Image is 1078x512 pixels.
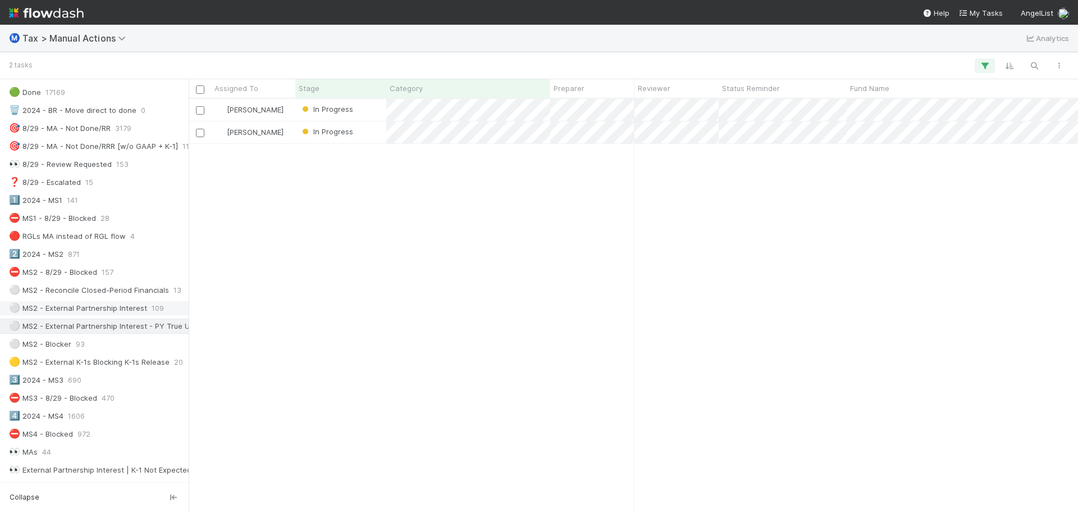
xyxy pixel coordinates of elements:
span: 🟡 [9,357,20,366]
span: In Progress [300,105,353,114]
span: Category [390,83,423,94]
input: Toggle Row Selected [196,129,204,137]
div: 2024 - MS3 [9,373,63,387]
span: 4️⃣ [9,411,20,420]
div: MS2 - Reconcile Closed-Period Financials [9,283,169,297]
span: 109 [152,301,164,315]
div: 8/29 - Review Requested [9,157,112,171]
div: 2024 - MS1 [9,193,62,207]
span: 15 [85,175,93,189]
span: ⚪ [9,321,20,330]
div: Done [9,85,41,99]
span: 2️⃣ [9,249,20,259]
div: MS2 - External Partnership Interest - PY True Up [9,319,194,333]
span: 3179 [115,121,131,135]
input: Toggle Row Selected [196,106,204,115]
img: avatar_c8e523dd-415a-4cf0-87a3-4b787501e7b6.png [216,128,225,137]
div: MS1 - 8/29 - Blocked [9,211,96,225]
span: 17169 [45,85,65,99]
span: 🎯 [9,123,20,133]
div: In Progress [300,103,353,115]
span: 1183 [182,139,198,153]
span: In Progress [300,127,353,136]
span: ⛔ [9,267,20,277]
span: 👀 [9,465,20,474]
div: 8/29 - MA - Not Done/RR [9,121,111,135]
div: MS2 - External Partnership Interest [9,301,147,315]
span: 470 [102,391,115,405]
span: ⚪ [9,303,20,312]
span: 13 [173,283,181,297]
span: ⛔ [9,213,20,223]
div: 8/29 - MA - Not Done/RRR [w/o GAAP + K-1] [9,139,178,153]
div: 2024 - BR - Move direct to done [9,103,136,117]
span: Status Reminder [722,83,780,94]
div: External Partnership Interest | K-1 Not Expected | Taxed As Changed [9,463,267,477]
div: RGLs MA instead of RGL flow [9,229,126,243]
span: 44 [42,445,51,459]
img: logo-inverted-e16ddd16eac7371096b0.svg [9,3,84,22]
a: My Tasks [958,7,1003,19]
input: Toggle All Rows Selected [196,85,204,94]
span: 🗑️ [9,105,20,115]
span: 20 [174,355,183,369]
div: [PERSON_NAME] [216,126,284,138]
span: AngelList [1021,8,1053,17]
span: 153 [116,157,129,171]
span: ⚪ [9,339,20,348]
span: [PERSON_NAME] [227,105,284,114]
span: 🎯 [9,141,20,151]
span: 871 [68,247,80,261]
span: 1606 [68,409,85,423]
span: Stage [299,83,319,94]
span: Tax > Manual Actions [22,33,131,44]
img: avatar_c8e523dd-415a-4cf0-87a3-4b787501e7b6.png [216,105,225,114]
span: 👀 [9,447,20,456]
div: MAs [9,445,38,459]
div: MS2 - Blocker [9,337,71,351]
span: Assigned To [214,83,258,94]
small: 2 tasks [9,60,33,70]
div: In Progress [300,126,353,137]
div: External Partnership Interest | K-1 Not Expected | Entity Wont Issue [9,481,259,495]
span: Collapse [10,492,39,502]
span: 972 [77,427,90,441]
div: MS2 - External K-1s Blocking K-1s Release [9,355,170,369]
div: MS4 - Blocked [9,427,73,441]
span: 690 [68,373,81,387]
a: Analytics [1025,31,1069,45]
div: 2024 - MS2 [9,247,63,261]
span: 1️⃣ [9,195,20,205]
span: My Tasks [958,8,1003,17]
span: [PERSON_NAME] [227,128,284,137]
span: 🔴 [9,231,20,241]
span: 28 [101,211,109,225]
span: 👀 [9,159,20,169]
span: Preparer [554,83,584,94]
img: avatar_c8e523dd-415a-4cf0-87a3-4b787501e7b6.png [1058,8,1069,19]
span: ❓ [9,177,20,187]
span: 3️⃣ [9,375,20,384]
div: Help [922,7,949,19]
div: 2024 - MS4 [9,409,63,423]
div: MS2 - 8/29 - Blocked [9,265,97,279]
span: 141 [67,193,78,207]
span: Fund Name [850,83,889,94]
span: 93 [76,337,85,351]
span: 4 [130,229,135,243]
div: 8/29 - Escalated [9,175,81,189]
span: 0 [141,103,145,117]
span: ⛔ [9,429,20,438]
div: MS3 - 8/29 - Blocked [9,391,97,405]
span: 157 [102,265,113,279]
span: 🟢 [9,87,20,97]
span: Reviewer [638,83,670,94]
div: [PERSON_NAME] [216,104,284,115]
span: ⚪ [9,285,20,294]
span: ⛔ [9,393,20,402]
span: Ⓜ️ [9,33,20,43]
